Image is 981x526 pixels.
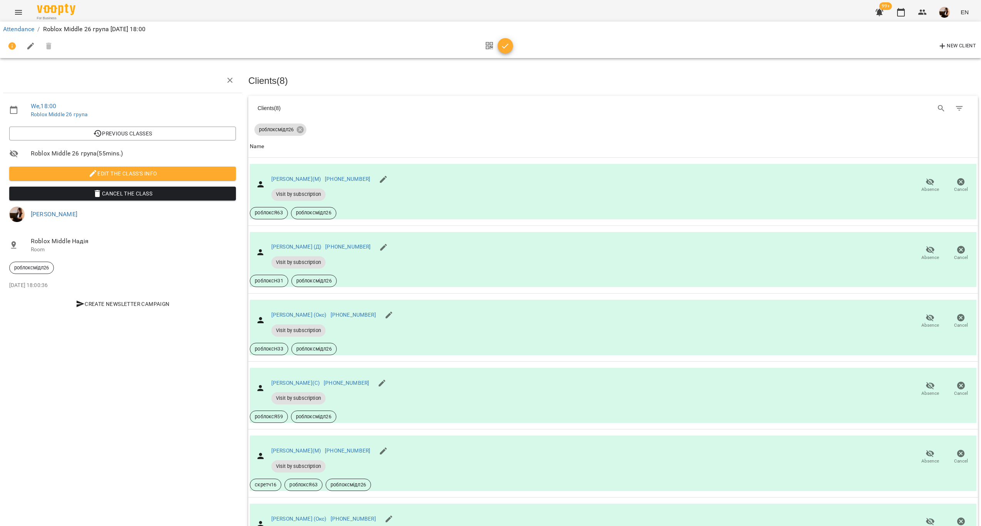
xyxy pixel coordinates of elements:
[3,25,978,34] nav: breadcrumb
[921,322,939,329] span: Absence
[250,277,287,284] span: роблоксН31
[915,311,946,332] button: Absence
[271,244,322,250] a: [PERSON_NAME] (Д)
[37,16,75,21] span: For Business
[292,277,336,284] span: роблоксмідл26
[932,99,951,118] button: Search
[291,209,336,216] span: роблоксмідл26
[31,102,56,110] a: We , 18:00
[248,76,978,86] h3: Clients ( 8 )
[9,262,54,274] div: роблоксмідл26
[250,346,287,352] span: роблоксН33
[250,142,264,151] div: Sort
[271,380,320,386] a: [PERSON_NAME](С)
[954,254,968,261] span: Cancel
[961,8,969,16] span: EN
[250,142,976,151] span: Name
[31,149,236,158] span: Roblox Middle 26 група ( 55 mins. )
[271,259,326,266] span: Visit by subscription
[10,264,53,271] span: роблоксмідл26
[921,458,939,464] span: Absence
[31,111,87,117] a: Roblox Middle 26 група
[250,481,281,488] span: скретч16
[9,3,28,22] button: Menu
[271,463,326,470] span: Visit by subscription
[292,346,336,352] span: роблоксмідл26
[954,390,968,397] span: Cancel
[271,516,327,522] a: [PERSON_NAME] (Окс)
[921,390,939,397] span: Absence
[946,378,976,400] button: Cancel
[325,176,370,182] a: [PHONE_NUMBER]
[15,169,230,178] span: Edit the class's Info
[954,322,968,329] span: Cancel
[331,516,376,522] a: [PHONE_NUMBER]
[915,446,946,468] button: Absence
[938,42,976,51] span: New Client
[250,209,287,216] span: роблоксЯ63
[285,481,322,488] span: роблоксЯ63
[324,380,369,386] a: [PHONE_NUMBER]
[939,7,950,18] img: f1c8304d7b699b11ef2dd1d838014dff.jpg
[915,242,946,264] button: Absence
[37,25,40,34] li: /
[325,448,370,454] a: [PHONE_NUMBER]
[9,167,236,180] button: Edit the class's Info
[271,312,327,318] a: [PERSON_NAME] (Окс)
[12,299,233,309] span: Create Newsletter Campaign
[37,4,75,15] img: Voopty Logo
[254,124,306,136] div: роблоксмідл26
[9,282,236,289] p: [DATE] 18:00:36
[43,25,145,34] p: Roblox Middle 26 група [DATE] 18:00
[946,175,976,196] button: Cancel
[9,297,236,311] button: Create Newsletter Campaign
[879,2,892,10] span: 99+
[291,413,336,420] span: роблоксмідл26
[271,176,321,182] a: [PERSON_NAME](М)
[954,458,968,464] span: Cancel
[946,446,976,468] button: Cancel
[936,40,978,52] button: New Client
[946,242,976,264] button: Cancel
[271,395,326,402] span: Visit by subscription
[15,129,230,138] span: Previous Classes
[15,189,230,198] span: Cancel the class
[271,448,321,454] a: [PERSON_NAME](М)
[946,311,976,332] button: Cancel
[31,246,236,254] p: Room
[326,481,371,488] span: роблоксмідл26
[915,175,946,196] button: Absence
[271,191,326,198] span: Visit by subscription
[958,5,972,19] button: EN
[3,25,34,33] a: Attendance
[31,210,77,218] a: [PERSON_NAME]
[331,312,376,318] a: [PHONE_NUMBER]
[9,207,25,222] img: f1c8304d7b699b11ef2dd1d838014dff.jpg
[257,104,606,112] div: Clients ( 8 )
[921,186,939,193] span: Absence
[915,378,946,400] button: Absence
[250,142,264,151] div: Name
[248,96,978,120] div: Table Toolbar
[9,127,236,140] button: Previous Classes
[250,413,287,420] span: роблоксЯ59
[325,244,371,250] a: [PHONE_NUMBER]
[271,327,326,334] span: Visit by subscription
[954,186,968,193] span: Cancel
[31,237,236,246] span: Roblox Middle Надія
[950,99,969,118] button: Filter
[254,126,298,133] span: роблоксмідл26
[921,254,939,261] span: Absence
[9,187,236,200] button: Cancel the class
